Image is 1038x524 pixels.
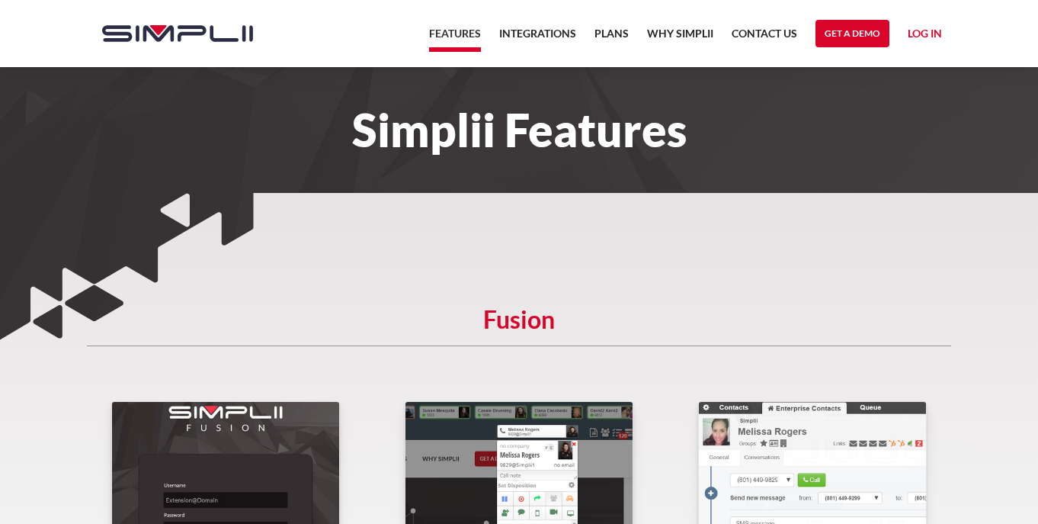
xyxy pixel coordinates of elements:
a: Plans [594,24,629,52]
a: Get a Demo [815,20,889,47]
a: Integrations [499,24,576,52]
a: Log in [908,24,942,47]
a: Contact US [732,24,797,52]
h1: Simplii Features [87,113,951,146]
a: Why Simplii [647,24,713,52]
h5: Fusion [87,312,951,346]
a: Features [429,24,481,52]
img: Simplii [102,25,253,42]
